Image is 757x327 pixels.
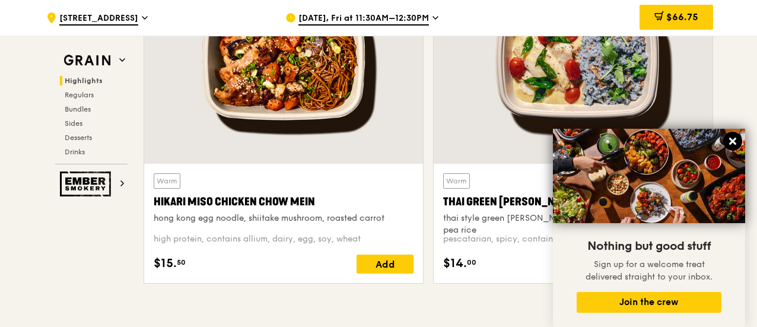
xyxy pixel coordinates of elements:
[154,193,414,210] div: Hikari Miso Chicken Chow Mein
[154,212,414,224] div: hong kong egg noodle, shiitake mushroom, roasted carrot
[65,119,82,128] span: Sides
[59,12,138,26] span: [STREET_ADDRESS]
[723,132,742,151] button: Close
[577,292,721,313] button: Join the crew
[586,259,713,282] span: Sign up for a welcome treat delivered straight to your inbox.
[60,50,114,71] img: Grain web logo
[666,11,698,23] span: $66.75
[154,255,177,272] span: $15.
[65,134,92,142] span: Desserts
[154,233,414,245] div: high protein, contains allium, dairy, egg, soy, wheat
[443,173,470,189] div: Warm
[443,193,703,210] div: Thai Green [PERSON_NAME] Fish
[467,258,476,267] span: 00
[177,258,186,267] span: 50
[587,239,711,253] span: Nothing but good stuff
[65,91,94,99] span: Regulars
[60,172,114,196] img: Ember Smokery web logo
[298,12,429,26] span: [DATE], Fri at 11:30AM–12:30PM
[65,148,85,156] span: Drinks
[65,105,91,113] span: Bundles
[553,129,745,223] img: DSC07876-Edit02-Large.jpeg
[65,77,103,85] span: Highlights
[154,173,180,189] div: Warm
[443,233,703,245] div: pescatarian, spicy, contains allium, dairy, shellfish, soy, wheat
[443,255,467,272] span: $14.
[357,255,414,274] div: Add
[443,212,703,236] div: thai style green [PERSON_NAME], seared dory, butterfly blue pea rice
